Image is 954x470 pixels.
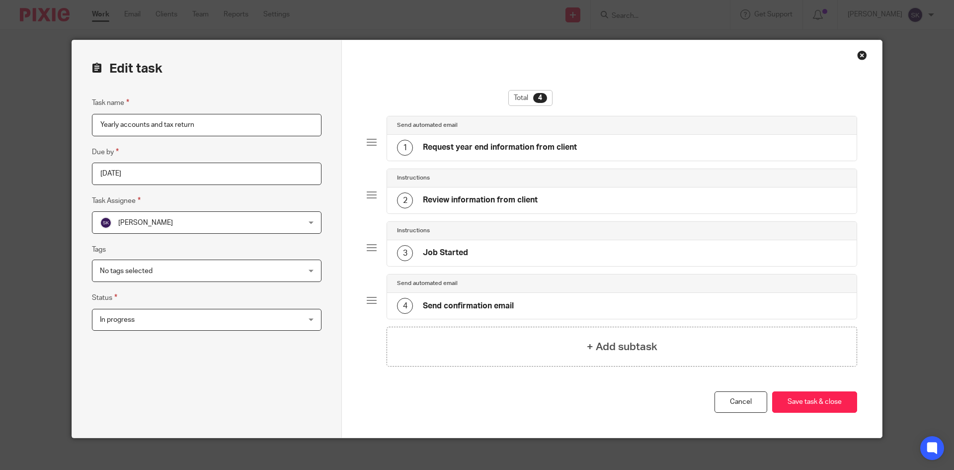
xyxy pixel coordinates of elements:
[397,298,413,314] div: 4
[397,174,430,182] h4: Instructions
[100,217,112,229] img: svg%3E
[92,292,117,303] label: Status
[397,245,413,261] div: 3
[100,268,153,275] span: No tags selected
[92,245,106,255] label: Tags
[92,97,129,108] label: Task name
[423,142,577,153] h4: Request year end information from client
[92,60,321,77] h2: Edit task
[715,391,767,413] a: Cancel
[423,195,538,205] h4: Review information from client
[92,195,141,206] label: Task Assignee
[397,140,413,156] div: 1
[397,227,430,235] h4: Instructions
[423,248,468,258] h4: Job Started
[100,316,135,323] span: In progress
[857,50,867,60] div: Close this dialog window
[533,93,547,103] div: 4
[92,163,321,185] input: Pick a date
[508,90,553,106] div: Total
[587,339,657,355] h4: + Add subtask
[397,280,458,287] h4: Send automated email
[397,192,413,208] div: 2
[397,121,458,129] h4: Send automated email
[118,219,173,226] span: [PERSON_NAME]
[92,146,119,158] label: Due by
[772,391,857,413] button: Save task & close
[423,301,514,311] h4: Send confirmation email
